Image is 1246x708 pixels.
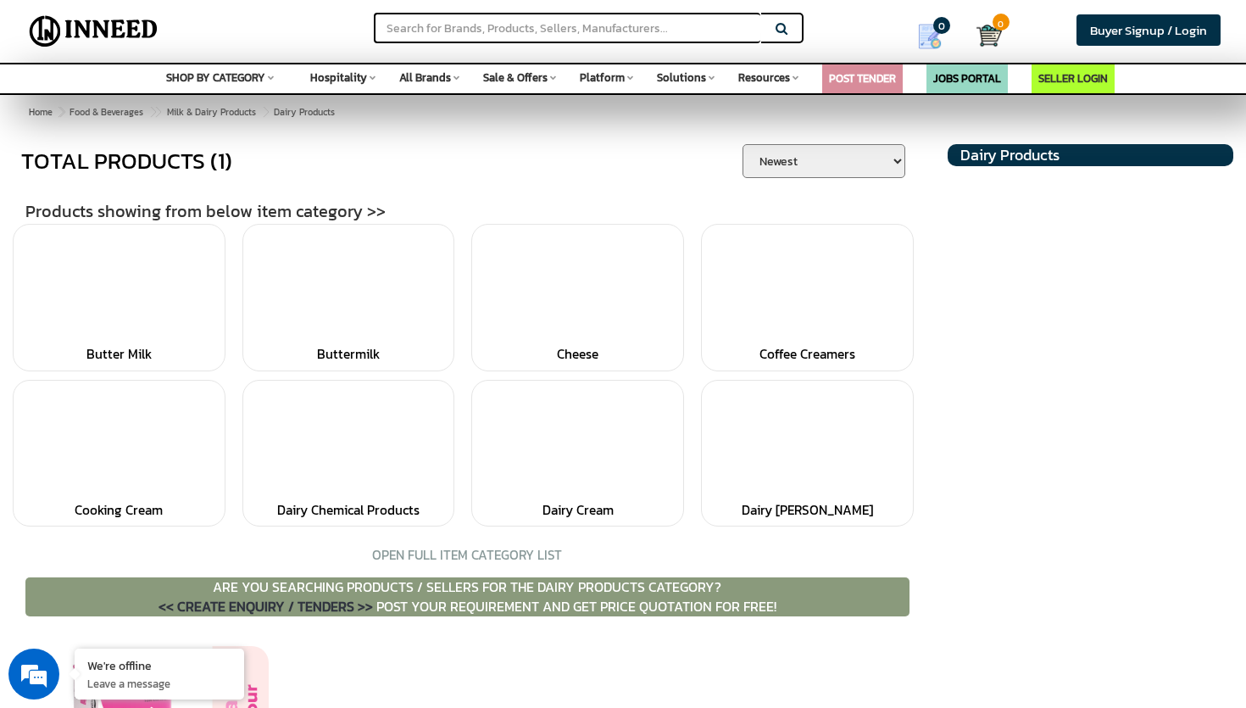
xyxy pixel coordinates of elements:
[483,70,548,86] span: Sale & Offers
[25,102,56,122] a: Home
[133,444,215,456] em: Driven by SalesIQ
[917,24,943,49] img: Show My Quotes
[58,105,64,119] span: >
[277,500,420,520] a: Dairy Chemical Products
[829,70,896,86] a: POST TENDER
[960,143,1060,166] span: Dairy Products
[13,144,232,178] div: TOTAL PRODUCTS (1)
[976,17,989,54] a: Cart 0
[580,70,625,86] span: Platform
[248,522,308,545] em: Submit
[933,70,1001,86] a: JOBS PORTAL
[310,70,367,86] span: Hospitality
[738,70,790,86] span: Resources
[70,105,143,119] span: Food & Beverages
[75,500,163,520] a: Cooking Cream
[149,102,158,122] span: >
[262,102,270,122] span: >
[657,70,706,86] span: Solutions
[36,214,296,385] span: We are offline. Please leave us a message.
[895,17,976,56] a: my Quotes 0
[167,105,256,119] span: Milk & Dairy Products
[13,144,922,224] div: Products showing from below item category >>
[66,105,335,119] span: Dairy Products
[399,70,451,86] span: All Brands
[66,102,147,122] a: Food & Beverages
[25,577,909,616] p: ARE YOU SEARCHING PRODUCTS / SELLERS FOR THE Dairy Products CATEGORY? POST YOUR REQUIREMENT AND G...
[87,676,231,691] p: Leave a message
[557,344,598,364] a: Cheese
[23,10,164,53] img: Inneed.Market
[742,500,873,520] a: Dairy [PERSON_NAME]
[159,596,376,616] a: << CREATE ENQUIRY / TENDERS >>
[159,596,373,616] span: << CREATE ENQUIRY / TENDERS >>
[166,70,265,86] span: SHOP BY CATEGORY
[1076,14,1221,46] a: Buyer Signup / Login
[933,17,950,34] span: 0
[1090,20,1207,40] span: Buyer Signup / Login
[1038,70,1108,86] a: SELLER LOGIN
[340,546,594,565] div: OPEN FULL ITEM CATEGORY LIST
[29,102,71,111] img: logo_Zg8I0qSkbAqR2WFHt3p6CTuqpyXMFPubPcD2OT02zFN43Cy9FUNNG3NEPhM_Q1qe_.png
[8,463,323,522] textarea: Type your message and click 'Submit'
[993,14,1010,31] span: 0
[86,344,152,364] a: Butter Milk
[317,344,380,364] a: Buttermilk
[278,8,319,49] div: Minimize live chat window
[542,500,614,520] a: Dairy Cream
[117,445,129,455] img: salesiqlogo_leal7QplfZFryJ6FIlVepeu7OftD7mt8q6exU6-34PB8prfIgodN67KcxXM9Y7JQ_.png
[87,657,231,673] div: We're offline
[164,102,259,122] a: Milk & Dairy Products
[374,13,760,43] input: Search for Brands, Products, Sellers, Manufacturers...
[88,95,285,117] div: Leave a message
[976,23,1002,48] img: Cart
[759,344,855,364] a: Coffee Creamers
